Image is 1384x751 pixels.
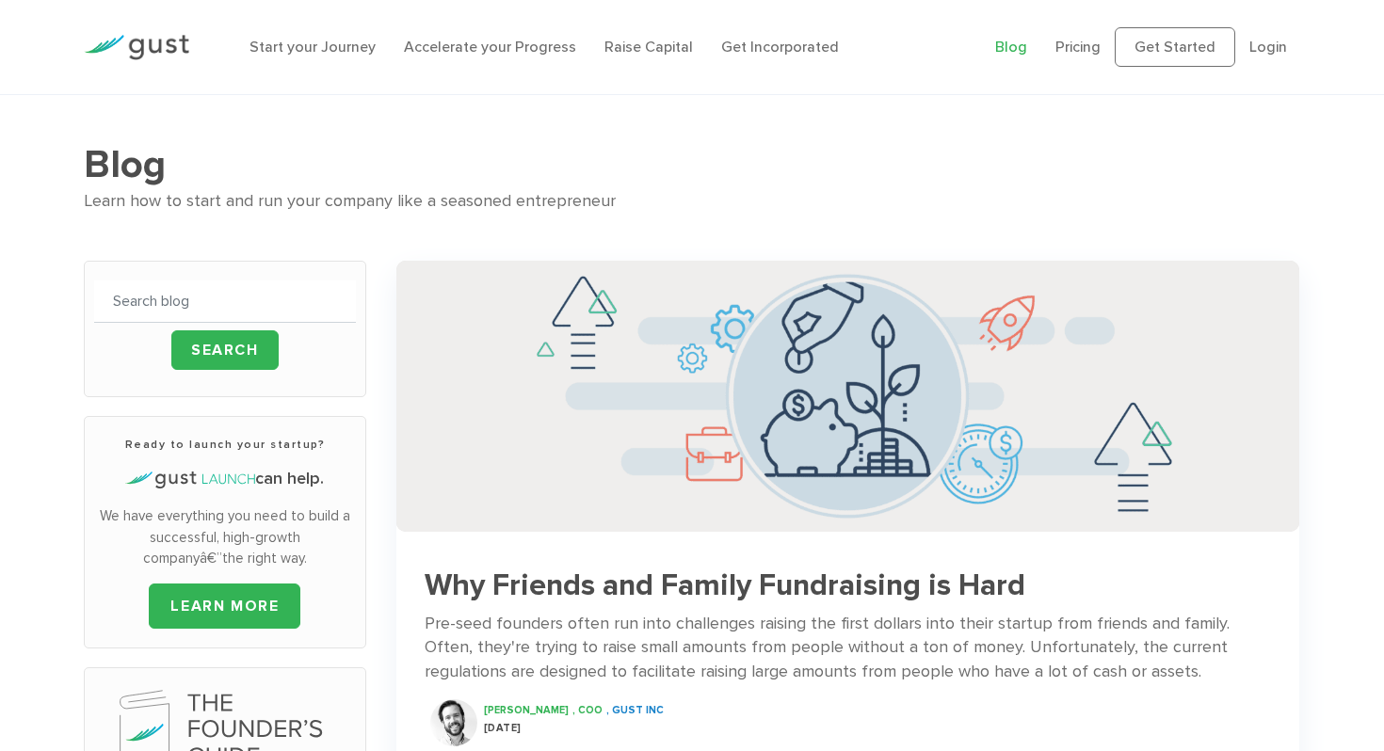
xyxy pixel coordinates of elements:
[396,261,1298,531] img: Successful Startup Founders Invest In Their Own Ventures 0742d64fd6a698c3cfa409e71c3cc4e5620a7e72...
[995,38,1027,56] a: Blog
[484,704,569,716] span: [PERSON_NAME]
[430,699,477,746] img: Ryan Nash
[721,38,839,56] a: Get Incorporated
[572,704,603,716] span: , COO
[84,141,1301,188] h1: Blog
[149,583,300,629] a: LEARN MORE
[404,38,576,56] a: Accelerate your Progress
[249,38,376,56] a: Start your Journey
[1115,27,1235,67] a: Get Started
[94,280,357,323] input: Search blog
[84,188,1301,216] div: Learn how to start and run your company like a seasoned entrepreneur
[606,704,664,716] span: , Gust INC
[94,467,357,491] h4: can help.
[425,569,1270,602] h3: Why Friends and Family Fundraising is Hard
[94,505,357,569] p: We have everything you need to build a successful, high-growth companyâ€”the right way.
[484,722,522,734] span: [DATE]
[1249,38,1287,56] a: Login
[1055,38,1101,56] a: Pricing
[94,436,357,453] h3: Ready to launch your startup?
[425,612,1270,685] div: Pre-seed founders often run into challenges raising the first dollars into their startup from fri...
[604,38,693,56] a: Raise Capital
[84,35,189,60] img: Gust Logo
[171,330,279,370] input: Search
